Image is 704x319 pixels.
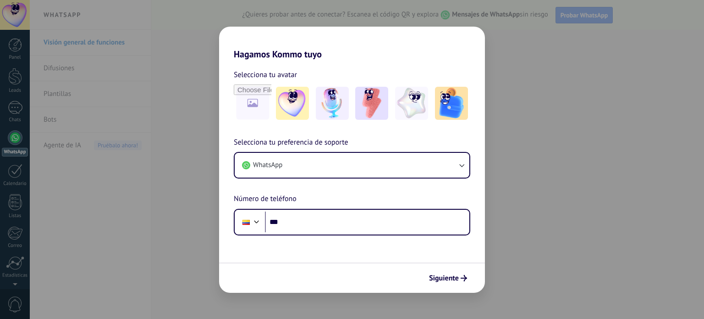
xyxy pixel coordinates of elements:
span: Selecciona tu preferencia de soporte [234,137,348,149]
img: -5.jpeg [435,87,468,120]
img: -1.jpeg [276,87,309,120]
img: -2.jpeg [316,87,349,120]
button: WhatsApp [235,153,469,178]
span: WhatsApp [253,161,282,170]
button: Siguiente [425,270,471,286]
div: Colombia: + 57 [237,213,255,232]
img: -4.jpeg [395,87,428,120]
span: Siguiente [429,275,459,281]
img: -3.jpeg [355,87,388,120]
span: Número de teléfono [234,193,297,205]
h2: Hagamos Kommo tuyo [219,27,485,60]
span: Selecciona tu avatar [234,69,297,81]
